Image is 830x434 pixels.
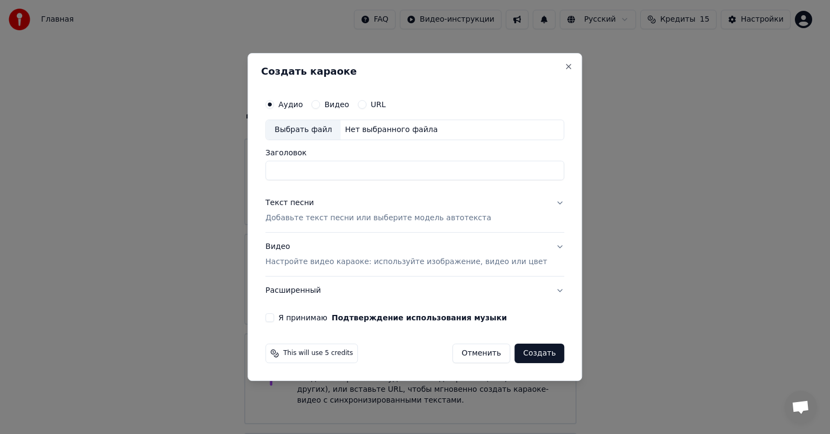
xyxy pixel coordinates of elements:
button: Расширенный [265,277,564,305]
div: Текст песни [265,198,314,208]
label: URL [371,101,386,108]
h2: Создать караоке [261,67,568,76]
label: Аудио [278,101,303,108]
span: This will use 5 credits [283,349,353,358]
button: Текст песниДобавьте текст песни или выберите модель автотекста [265,189,564,232]
button: Я принимаю [332,314,507,321]
button: ВидеоНастройте видео караоке: используйте изображение, видео или цвет [265,233,564,276]
label: Я принимаю [278,314,507,321]
p: Настройте видео караоке: используйте изображение, видео или цвет [265,257,547,267]
p: Добавьте текст песни или выберите модель автотекста [265,213,491,223]
div: Нет выбранного файла [340,124,442,135]
div: Выбрать файл [266,120,340,140]
div: Видео [265,241,547,267]
label: Заголовок [265,149,564,156]
button: Отменить [452,344,510,363]
button: Создать [514,344,564,363]
label: Видео [324,101,349,108]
